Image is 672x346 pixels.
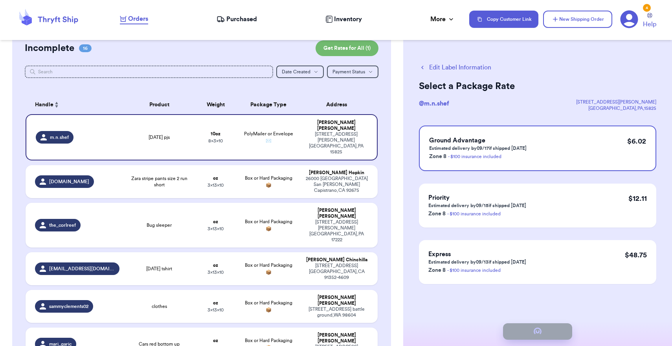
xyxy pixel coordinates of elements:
span: PolyMailer or Envelope ✉️ [244,131,293,143]
div: [GEOGRAPHIC_DATA] , PA , 15825 [576,105,656,111]
span: Bug sleeper [147,222,172,228]
span: Box or Hard Packaging 📦 [245,176,292,188]
a: - $100 insurance included [447,211,501,216]
strong: oz [213,219,218,224]
span: Box or Hard Packaging 📦 [245,300,292,312]
div: [STREET_ADDRESS] [GEOGRAPHIC_DATA] , CA 91352-4609 [305,263,368,280]
span: Inventory [334,15,362,24]
a: Help [643,13,656,29]
span: Purchased [226,15,257,24]
span: Payment Status [332,69,365,74]
button: Payment Status [327,66,378,78]
a: Purchased [217,15,257,24]
div: [PERSON_NAME] Hopkin [305,170,368,176]
span: Handle [35,101,53,109]
span: [DATE] tshirt [146,266,172,272]
span: Zone 8 [429,154,446,159]
span: 3 x 13 x 10 [207,270,224,275]
span: 8 x 3 x 10 [208,138,223,143]
p: $ 6.02 [627,136,646,147]
span: the_corlreef [49,222,76,228]
span: 16 [79,44,92,52]
div: 26000 [GEOGRAPHIC_DATA] San [PERSON_NAME] Capistrano , CA 92675 [305,176,368,193]
span: 3 x 13 x 10 [207,183,224,188]
div: 4 [643,4,651,12]
p: Estimated delivery by 09/17 if shipped [DATE] [429,145,527,151]
span: Box or Hard Packaging 📦 [245,219,292,231]
button: Date Created [276,66,324,78]
button: Sort ascending [53,100,60,109]
span: clothes [152,303,167,310]
div: [STREET_ADDRESS] battle ground , WA 98604 [305,306,368,318]
th: Address [300,95,378,114]
h2: Incomplete [25,42,74,55]
a: Inventory [325,15,362,24]
div: More [430,15,455,24]
span: Date Created [282,69,310,74]
h2: Select a Package Rate [419,80,656,93]
span: sammyclements02 [49,303,88,310]
span: m.n.shef [50,134,69,140]
input: Search [25,66,273,78]
strong: oz [213,176,218,180]
span: [DATE] pjs [149,134,170,140]
div: [STREET_ADDRESS][PERSON_NAME] [576,99,656,105]
p: Estimated delivery by 09/15 if shipped [DATE] [428,202,526,209]
span: Help [643,20,656,29]
button: Copy Customer Link [469,11,538,28]
p: $ 48.75 [625,249,647,260]
span: 3 x 13 x 10 [207,226,224,231]
span: Ground Advantage [429,137,485,144]
span: Zone 8 [428,211,446,217]
th: Product [124,95,195,114]
span: @ m.n.shef [419,100,449,107]
a: - $100 insurance included [447,268,501,273]
strong: oz [213,300,218,305]
a: 4 [620,10,638,28]
div: [PERSON_NAME] [PERSON_NAME] [305,208,368,219]
span: [DOMAIN_NAME] [49,178,89,185]
button: Edit Label Information [419,63,491,72]
span: [EMAIL_ADDRESS][DOMAIN_NAME] [49,266,115,272]
span: 3 x 13 x 10 [207,308,224,312]
p: $ 12.11 [628,193,647,204]
div: [PERSON_NAME] [PERSON_NAME] [305,120,367,131]
span: Express [428,251,451,257]
th: Weight [195,95,237,114]
span: Box or Hard Packaging 📦 [245,263,292,275]
strong: 10 oz [211,131,220,136]
a: Orders [120,14,148,24]
a: - $100 insurance included [448,154,501,159]
strong: oz [213,263,218,268]
span: Zara stripe pants size 2 run short [129,175,190,188]
span: Zone 8 [428,268,446,273]
div: [PERSON_NAME] Chinchilla [305,257,368,263]
strong: oz [213,338,218,343]
div: [STREET_ADDRESS][PERSON_NAME] [GEOGRAPHIC_DATA] , PA 15825 [305,131,367,155]
div: [STREET_ADDRESS][PERSON_NAME] [GEOGRAPHIC_DATA] , PA 17222 [305,219,368,243]
button: New Shipping Order [543,11,612,28]
p: Estimated delivery by 09/13 if shipped [DATE] [428,259,526,265]
div: [PERSON_NAME] [PERSON_NAME] [305,332,368,344]
div: [PERSON_NAME] [PERSON_NAME] [305,295,368,306]
button: Get Rates for All (1) [316,40,378,56]
th: Package Type [237,95,300,114]
span: Priority [428,195,450,201]
span: Orders [128,14,148,24]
